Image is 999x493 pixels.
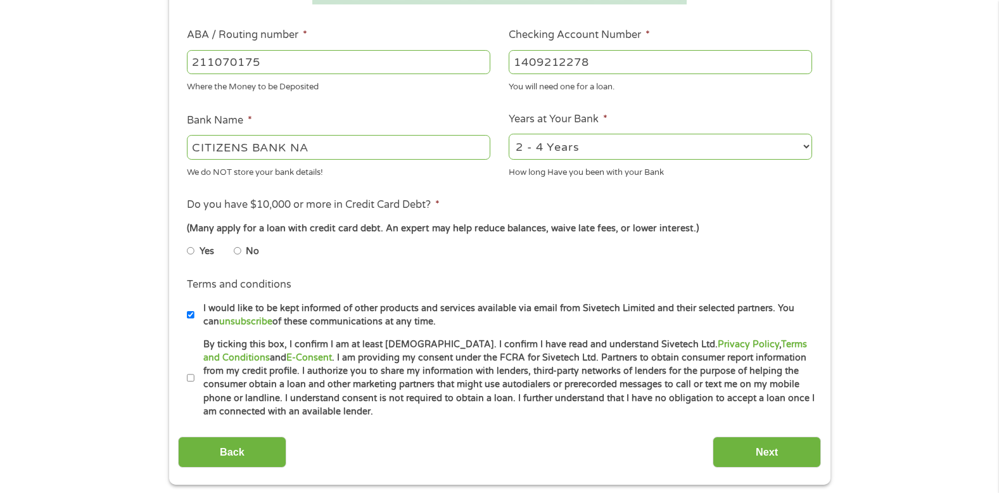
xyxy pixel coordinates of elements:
[713,437,821,468] input: Next
[286,352,332,363] a: E-Consent
[246,245,259,259] label: No
[187,114,252,127] label: Bank Name
[187,222,811,236] div: (Many apply for a loan with credit card debt. An expert may help reduce balances, waive late fees...
[509,50,812,74] input: 345634636
[178,437,286,468] input: Back
[194,338,816,419] label: By ticking this box, I confirm I am at least [DEMOGRAPHIC_DATA]. I confirm I have read and unders...
[509,29,650,42] label: Checking Account Number
[200,245,214,259] label: Yes
[187,50,490,74] input: 263177916
[187,162,490,179] div: We do NOT store your bank details!
[187,198,440,212] label: Do you have $10,000 or more in Credit Card Debt?
[187,29,307,42] label: ABA / Routing number
[187,77,490,94] div: Where the Money to be Deposited
[509,162,812,179] div: How long Have you been with your Bank
[718,339,779,350] a: Privacy Policy
[509,77,812,94] div: You will need one for a loan.
[219,316,272,327] a: unsubscribe
[194,302,816,329] label: I would like to be kept informed of other products and services available via email from Sivetech...
[509,113,608,126] label: Years at Your Bank
[187,278,291,291] label: Terms and conditions
[203,339,807,363] a: Terms and Conditions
